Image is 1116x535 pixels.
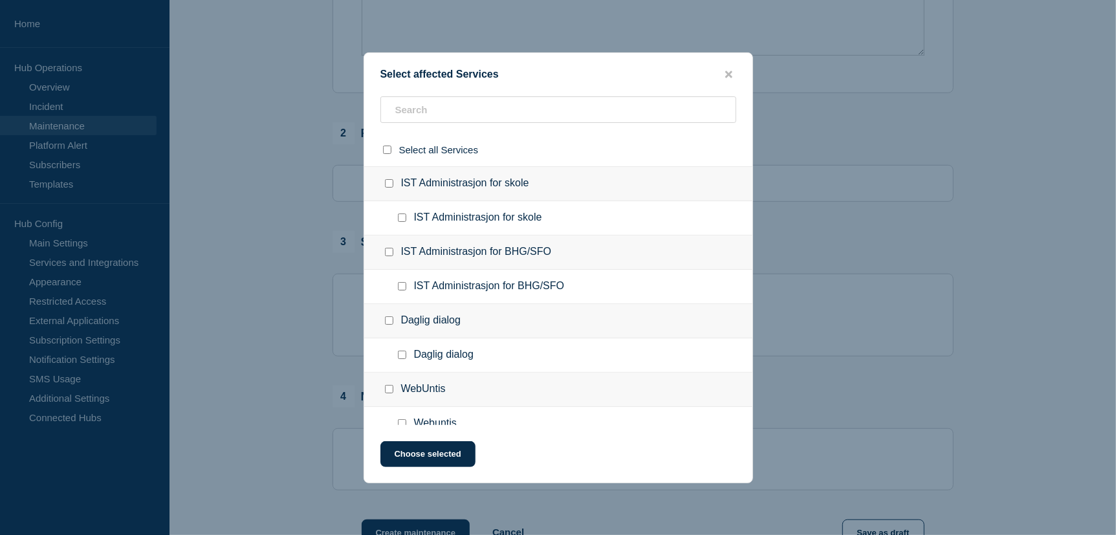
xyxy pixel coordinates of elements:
[380,96,736,123] input: Search
[385,316,393,325] input: Daglig dialog checkbox
[380,441,476,467] button: Choose selected
[398,213,406,222] input: IST Administrasjon for skole checkbox
[385,248,393,256] input: IST Administrasjon for BHG/SFO checkbox
[383,146,391,154] input: select all checkbox
[385,385,393,393] input: WebUntis checkbox
[414,417,457,430] span: Webuntis
[385,179,393,188] input: IST Administrasjon for skole checkbox
[414,349,474,362] span: Daglig dialog
[399,144,479,155] span: Select all Services
[414,280,565,293] span: IST Administrasjon for BHG/SFO
[364,235,752,270] div: IST Administrasjon for BHG/SFO
[364,373,752,407] div: WebUntis
[721,69,736,81] button: close button
[398,282,406,290] input: IST Administrasjon for BHG/SFO checkbox
[398,419,406,428] input: Webuntis checkbox
[364,69,752,81] div: Select affected Services
[414,212,542,224] span: IST Administrasjon for skole
[398,351,406,359] input: Daglig dialog checkbox
[364,166,752,201] div: IST Administrasjon for skole
[364,304,752,338] div: Daglig dialog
